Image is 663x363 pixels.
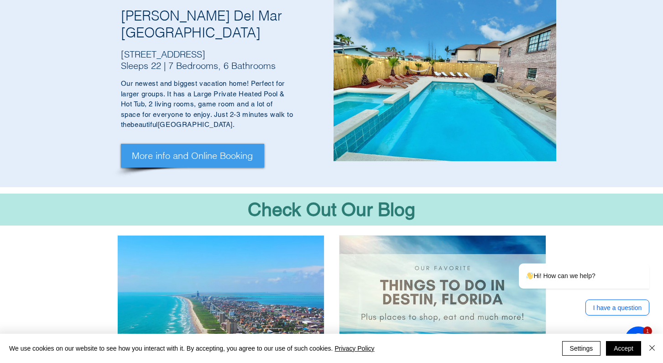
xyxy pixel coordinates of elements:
span: We use cookies on our website to see how you interact with it. By accepting, you agree to our use... [9,344,375,352]
iframe: chat widget [625,326,654,354]
span: More info and Online Booking [132,149,253,162]
span: Our newest and biggest vacation home! Perfect for larger groups. It has a Large Private Heated Po... [121,79,293,128]
span: beautiful [131,121,157,128]
button: Accept [606,341,641,356]
button: Close [647,341,658,356]
span: Check Out Our Blog [248,199,415,220]
iframe: chat widget [490,181,654,322]
span: [PERSON_NAME] Del Mar [GEOGRAPHIC_DATA] [121,7,282,41]
span: [STREET_ADDRESS] Sleeps 22 | 7 Bedrooms, 6 Bathrooms [121,48,276,71]
a: More info and Online Booking [121,144,264,168]
a: Privacy Policy [334,345,374,352]
span: [GEOGRAPHIC_DATA]. [158,121,235,128]
img: Close [647,342,658,353]
button: Settings [562,341,601,356]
